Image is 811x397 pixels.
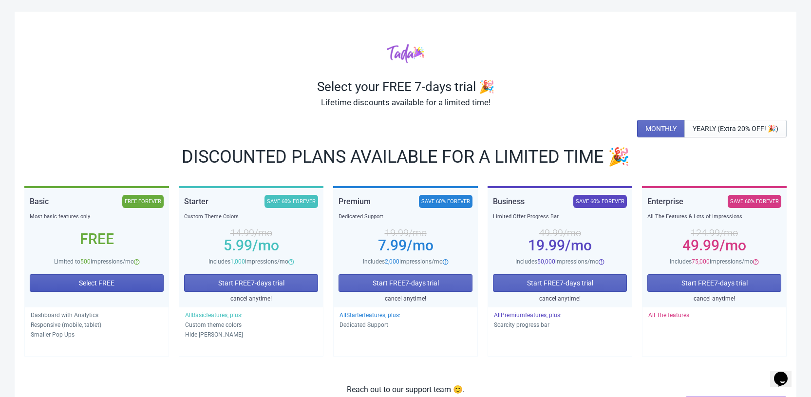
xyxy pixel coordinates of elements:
[565,237,592,254] span: /mo
[31,330,163,340] p: Smaller Pop Ups
[79,279,114,287] span: Select FREE
[387,43,424,63] img: tadacolor.png
[184,195,208,208] div: Starter
[719,237,746,254] span: /mo
[230,258,245,265] span: 1,000
[407,237,434,254] span: /mo
[24,79,787,95] div: Select your FREE 7-days trial 🎉
[122,195,164,208] div: FREE FOREVER
[185,330,317,340] p: Hide [PERSON_NAME]
[645,125,677,132] span: MONTHLY
[339,212,472,222] div: Dedicated Support
[339,294,472,303] div: cancel anytime!
[692,258,710,265] span: 75,000
[493,274,627,292] button: Start FREE7-days trial
[647,274,781,292] button: Start FREE7-days trial
[647,195,683,208] div: Enterprise
[339,229,472,237] div: 19.99 /mo
[31,310,163,320] p: Dashboard with Analytics
[527,279,593,287] span: Start FREE 7 -days trial
[493,195,525,208] div: Business
[339,195,371,208] div: Premium
[494,320,626,330] p: Scarcity progress bar
[515,258,599,265] span: Includes impressions/mo
[24,95,787,110] div: Lifetime discounts available for a limited time!
[647,229,781,237] div: 124.99 /mo
[537,258,555,265] span: 50,000
[770,358,801,387] iframe: chat widget
[647,212,781,222] div: All The Features & Lots of Impressions
[185,312,243,319] span: All Basic features, plus:
[264,195,318,208] div: SAVE 60% FOREVER
[347,384,465,396] p: Reach out to our support team 😊.
[184,242,318,249] div: 5.99
[647,242,781,249] div: 49.99
[30,274,164,292] button: Select FREE
[208,258,288,265] span: Includes impressions/mo
[728,195,781,208] div: SAVE 60% FOREVER
[419,195,472,208] div: SAVE 60% FOREVER
[252,237,279,254] span: /mo
[30,257,164,266] div: Limited to impressions/mo
[637,120,685,137] button: MONTHLY
[493,229,627,237] div: 49.99 /mo
[681,279,748,287] span: Start FREE 7 -days trial
[185,320,317,330] p: Custom theme colors
[184,229,318,237] div: 14.99 /mo
[648,312,689,319] span: All The features
[184,294,318,303] div: cancel anytime!
[184,212,318,222] div: Custom Theme Colors
[31,320,163,330] p: Responsive (mobile, tablet)
[493,242,627,249] div: 19.99
[218,279,284,287] span: Start FREE 7 -days trial
[494,312,562,319] span: All Premium features, plus:
[339,274,472,292] button: Start FREE7-days trial
[493,294,627,303] div: cancel anytime!
[363,258,443,265] span: Includes impressions/mo
[30,212,164,222] div: Most basic features only
[385,258,399,265] span: 2,000
[24,149,787,165] div: DISCOUNTED PLANS AVAILABLE FOR A LIMITED TIME 🎉
[339,312,400,319] span: All Starter features, plus:
[493,212,627,222] div: Limited Offer Progress Bar
[670,258,753,265] span: Includes impressions/mo
[684,120,787,137] button: YEARLY (Extra 20% OFF! 🎉)
[30,235,164,243] div: Free
[80,258,91,265] span: 500
[647,294,781,303] div: cancel anytime!
[339,242,472,249] div: 7.99
[184,274,318,292] button: Start FREE7-days trial
[30,195,49,208] div: Basic
[693,125,778,132] span: YEARLY (Extra 20% OFF! 🎉)
[573,195,627,208] div: SAVE 60% FOREVER
[339,320,472,330] p: Dedicated Support
[373,279,439,287] span: Start FREE 7 -days trial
